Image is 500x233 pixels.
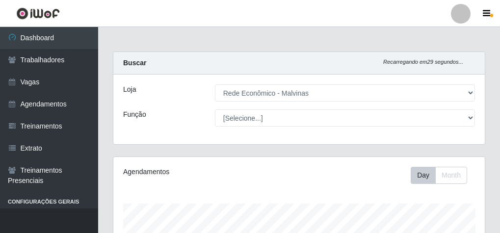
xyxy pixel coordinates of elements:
i: Recarregando em 29 segundos... [383,59,463,65]
div: First group [411,167,467,184]
button: Day [411,167,436,184]
label: Loja [123,84,136,95]
div: Toolbar with button groups [411,167,475,184]
label: Função [123,109,146,120]
button: Month [435,167,467,184]
img: CoreUI Logo [16,7,60,20]
div: Agendamentos [123,167,261,177]
strong: Buscar [123,59,146,67]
